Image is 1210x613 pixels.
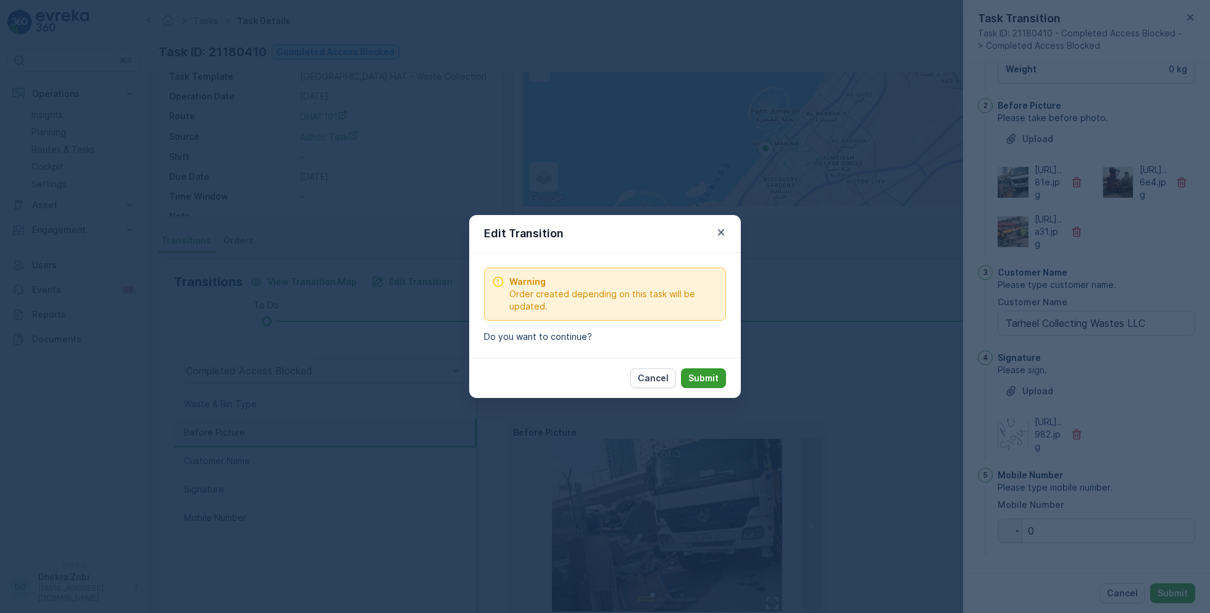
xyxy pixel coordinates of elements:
[630,368,676,388] button: Cancel
[638,372,669,384] p: Cancel
[484,225,564,242] p: Edit Transition
[484,331,726,343] p: Do you want to continue?
[681,368,726,388] button: Submit
[509,276,718,288] span: Warning
[688,372,719,384] p: Submit
[509,288,718,313] span: Order created depending on this task will be updated.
